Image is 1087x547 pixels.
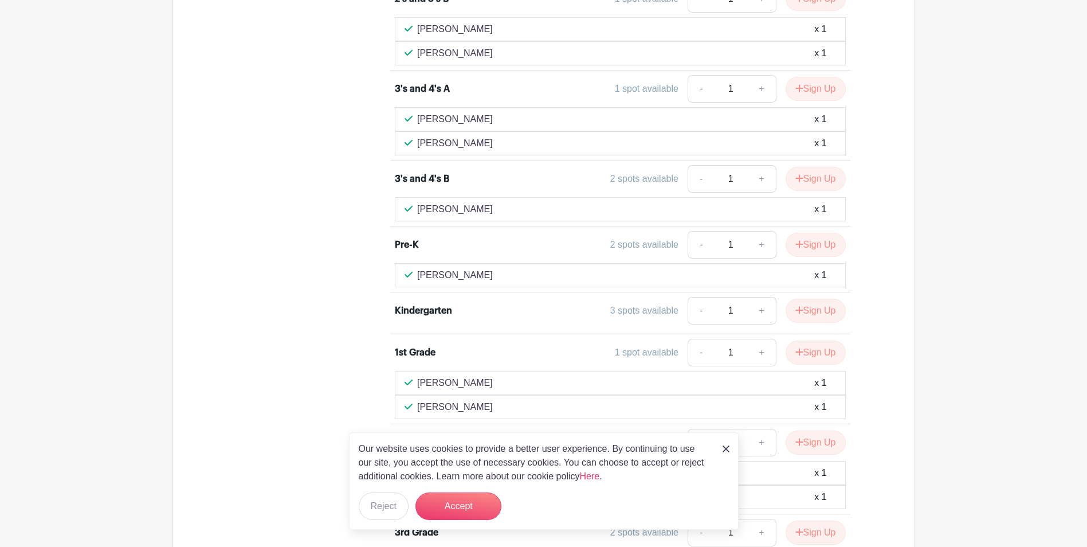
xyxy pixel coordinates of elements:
div: 2 spots available [610,526,678,540]
button: Sign Up [786,431,846,455]
a: - [688,165,714,193]
a: - [688,429,714,456]
div: 3rd Grade [395,526,438,540]
div: x 1 [814,112,826,126]
button: Sign Up [786,167,846,191]
button: Reject [359,493,409,520]
div: x 1 [814,490,826,504]
p: Our website uses cookies to provide a better user experience. By continuing to use our site, you ... [359,442,711,483]
button: Sign Up [786,77,846,101]
div: 1 spot available [615,346,678,360]
p: [PERSON_NAME] [417,112,493,126]
p: [PERSON_NAME] [417,400,493,414]
a: + [747,519,776,546]
div: Pre-K [395,238,419,252]
div: 2 spots available [610,238,678,252]
div: 3's and 4's A [395,82,450,96]
p: [PERSON_NAME] [417,22,493,36]
p: [PERSON_NAME] [417,202,493,216]
a: Here [580,471,600,481]
button: Sign Up [786,521,846,545]
button: Sign Up [786,299,846,323]
a: + [747,75,776,103]
div: 2 spots available [610,172,678,186]
a: - [688,297,714,325]
div: 1 spot available [615,82,678,96]
a: + [747,231,776,259]
p: [PERSON_NAME] [417,46,493,60]
div: x 1 [814,46,826,60]
a: - [688,339,714,366]
a: + [747,339,776,366]
div: 3's and 4's B [395,172,449,186]
div: x 1 [814,136,826,150]
a: - [688,231,714,259]
p: [PERSON_NAME] [417,376,493,390]
a: + [747,297,776,325]
div: x 1 [814,268,826,282]
p: [PERSON_NAME] [417,136,493,150]
button: Accept [415,493,501,520]
div: x 1 [814,466,826,480]
a: + [747,429,776,456]
a: + [747,165,776,193]
div: Kindergarten [395,304,452,318]
a: - [688,519,714,546]
div: x 1 [814,22,826,36]
div: x 1 [814,376,826,390]
button: Sign Up [786,341,846,365]
div: x 1 [814,400,826,414]
button: Sign Up [786,233,846,257]
div: 1st Grade [395,346,435,360]
a: - [688,75,714,103]
div: 3 spots available [610,304,678,318]
img: close_button-5f87c8562297e5c2d7936805f587ecaba9071eb48480494691a3f1689db116b3.svg [723,446,729,452]
p: [PERSON_NAME] [417,268,493,282]
div: x 1 [814,202,826,216]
